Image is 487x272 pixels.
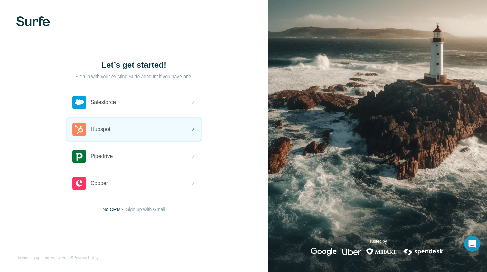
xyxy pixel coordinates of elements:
[402,248,444,256] img: spendesk's logo
[464,236,480,252] div: Open Intercom Messenger
[16,255,99,261] span: By signing up, I agree to &
[366,248,397,256] img: mirakl's logo
[91,179,108,187] span: Copper
[72,123,86,136] img: hubspot's logo
[311,248,337,256] img: google's logo
[103,206,123,213] span: No CRM?
[91,98,116,107] span: Salesforce
[67,60,201,70] h1: Let’s get started!
[126,206,165,213] button: Sign up with Gmail
[72,96,86,109] img: salesforce's logo
[91,152,113,160] span: Pipedrive
[368,238,387,244] p: Trusted by
[16,16,50,26] img: Surfe's logo
[91,125,111,133] span: Hubspot
[75,73,192,80] p: Sign in with your existing Surfe account if you have one.
[72,177,86,190] img: copper's logo
[342,248,361,256] img: uber's logo
[72,150,86,163] img: pipedrive's logo
[60,255,71,260] a: Terms
[73,255,99,260] a: Privacy Policy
